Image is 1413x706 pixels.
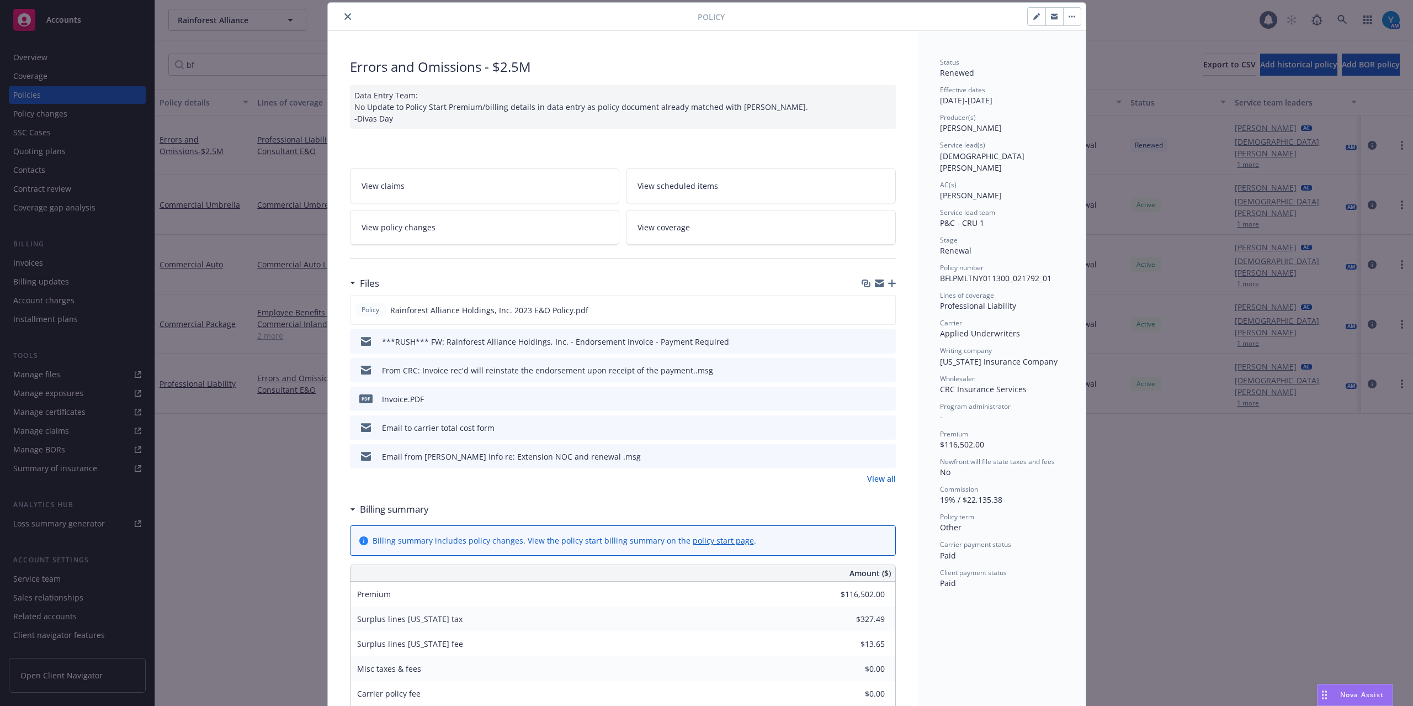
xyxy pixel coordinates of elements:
[881,336,891,347] button: preview file
[940,273,1051,283] span: BFLPMLTNY011300_021792_01
[359,394,373,403] span: PDF
[382,451,641,462] div: Email from [PERSON_NAME] Info re: Extension NOC and renewal .msg
[360,502,429,517] h3: Billing summary
[1317,684,1393,706] button: Nova Assist
[940,328,1020,339] span: Applied Underwriters
[940,180,957,189] span: AC(s)
[820,611,891,628] input: 0.00
[820,661,891,677] input: 0.00
[940,190,1002,201] span: [PERSON_NAME]
[940,374,975,383] span: Wholesaler
[864,365,873,376] button: download file
[864,393,873,405] button: download file
[638,180,718,192] span: View scheduled items
[940,439,984,450] span: $116,502.00
[940,151,1024,173] span: [DEMOGRAPHIC_DATA][PERSON_NAME]
[1340,690,1384,699] span: Nova Assist
[881,365,891,376] button: preview file
[1318,684,1331,705] div: Drag to move
[940,578,956,588] span: Paid
[940,540,1011,549] span: Carrier payment status
[360,276,379,291] h3: Files
[940,512,974,521] span: Policy term
[940,245,971,256] span: Renewal
[350,276,379,291] div: Files
[940,412,943,422] span: -
[940,235,958,245] span: Stage
[357,688,421,699] span: Carrier policy fee
[940,263,984,272] span: Policy number
[693,535,754,546] a: policy start page
[864,451,873,462] button: download file
[382,336,729,347] div: ***RUSH*** FW: Rainforest Alliance Holdings, Inc. - Endorsement Invoice - Payment Required
[382,365,713,376] div: From CRC: Invoice rec'd will reinstate the endorsement upon receipt of the payment..msg
[357,639,463,649] span: Surplus lines [US_STATE] fee
[940,457,1055,466] span: Newfront will file state taxes and fees
[867,473,896,484] a: View all
[940,346,992,355] span: Writing company
[362,222,435,233] span: View policy changes
[940,484,978,494] span: Commission
[350,210,620,245] a: View policy changes
[940,384,1027,394] span: CRC Insurance Services
[940,208,995,217] span: Service lead team
[940,140,985,150] span: Service lead(s)
[820,686,891,702] input: 0.00
[390,304,588,316] span: Rainforest Alliance Holdings, Inc. 2023 E&O Policy.pdf
[350,57,896,76] div: Errors and Omissions - $2.5M
[881,422,891,434] button: preview file
[940,85,985,94] span: Effective dates
[940,123,1002,133] span: [PERSON_NAME]
[357,614,463,624] span: Surplus lines [US_STATE] tax
[362,180,405,192] span: View claims
[940,318,962,328] span: Carrier
[940,550,956,561] span: Paid
[940,568,1007,577] span: Client payment status
[940,402,1011,411] span: Program administrator
[940,467,950,477] span: No
[698,11,725,23] span: Policy
[881,304,891,316] button: preview file
[820,636,891,652] input: 0.00
[940,522,962,533] span: Other
[849,567,891,579] span: Amount ($)
[940,67,974,78] span: Renewed
[820,586,891,603] input: 0.00
[940,494,1002,505] span: 19% / $22,135.38
[626,168,896,203] a: View scheduled items
[940,85,1064,106] div: [DATE] - [DATE]
[940,291,994,300] span: Lines of coverage
[350,168,620,203] a: View claims
[382,422,495,434] div: Email to carrier total cost form
[940,218,984,228] span: P&C - CRU 1
[940,356,1058,367] span: [US_STATE] Insurance Company
[881,451,891,462] button: preview file
[341,10,354,23] button: close
[864,422,873,434] button: download file
[940,113,976,122] span: Producer(s)
[638,222,690,233] span: View coverage
[940,57,959,67] span: Status
[350,85,896,129] div: Data Entry Team: No Update to Policy Start Premium/billing details in data entry as policy docume...
[359,305,381,315] span: Policy
[881,393,891,405] button: preview file
[864,336,873,347] button: download file
[382,393,424,405] div: Invoice.PDF
[863,304,872,316] button: download file
[350,502,429,517] div: Billing summary
[357,663,421,674] span: Misc taxes & fees
[357,589,391,599] span: Premium
[940,429,968,439] span: Premium
[373,535,756,546] div: Billing summary includes policy changes. View the policy start billing summary on the .
[940,301,1016,311] span: Professional Liability
[626,210,896,245] a: View coverage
